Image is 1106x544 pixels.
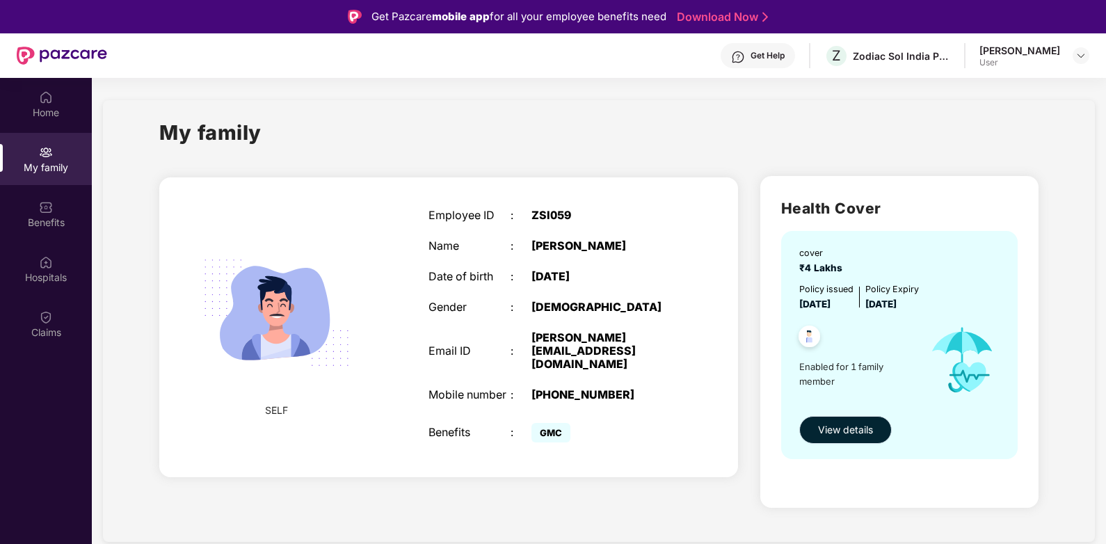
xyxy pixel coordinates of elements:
a: Download Now [677,10,764,24]
img: New Pazcare Logo [17,47,107,65]
div: ZSI059 [531,209,676,222]
div: User [979,57,1060,68]
img: svg+xml;base64,PHN2ZyBpZD0iSGVscC0zMngzMiIgeG1sbnM9Imh0dHA6Ly93d3cudzMub3JnLzIwMDAvc3ZnIiB3aWR0aD... [731,50,745,64]
span: GMC [531,423,570,442]
div: Employee ID [428,209,511,222]
h1: My family [159,117,262,148]
div: Benefits [428,426,511,439]
div: Get Pazcare for all your employee benefits need [371,8,666,25]
img: svg+xml;base64,PHN2ZyBpZD0iRHJvcGRvd24tMzJ4MzIiIHhtbG5zPSJodHRwOi8vd3d3LnczLm9yZy8yMDAwL3N2ZyIgd2... [1075,50,1087,61]
div: cover [799,246,848,260]
div: Get Help [751,50,785,61]
span: ₹4 Lakhs [799,262,848,273]
div: : [511,388,531,401]
img: Logo [348,10,362,24]
div: : [511,344,531,358]
div: [PERSON_NAME][EMAIL_ADDRESS][DOMAIN_NAME] [531,331,676,371]
div: : [511,239,531,253]
strong: mobile app [432,10,490,23]
img: svg+xml;base64,PHN2ZyB4bWxucz0iaHR0cDovL3d3dy53My5vcmcvMjAwMC9zdmciIHdpZHRoPSI0OC45NDMiIGhlaWdodD... [792,321,826,355]
div: Gender [428,301,511,314]
span: [DATE] [865,298,897,310]
img: svg+xml;base64,PHN2ZyB3aWR0aD0iMjAiIGhlaWdodD0iMjAiIHZpZXdCb3g9IjAgMCAyMCAyMCIgZmlsbD0ibm9uZSIgeG... [39,145,53,159]
button: View details [799,416,892,444]
span: Enabled for 1 family member [799,360,917,388]
div: Policy Expiry [865,282,919,296]
img: svg+xml;base64,PHN2ZyBpZD0iQ2xhaW0iIHhtbG5zPSJodHRwOi8vd3d3LnczLm9yZy8yMDAwL3N2ZyIgd2lkdGg9IjIwIi... [39,310,53,324]
div: [DATE] [531,270,676,283]
div: : [511,426,531,439]
div: [DEMOGRAPHIC_DATA] [531,301,676,314]
div: [PHONE_NUMBER] [531,388,676,401]
div: Name [428,239,511,253]
img: svg+xml;base64,PHN2ZyBpZD0iQmVuZWZpdHMiIHhtbG5zPSJodHRwOi8vd3d3LnczLm9yZy8yMDAwL3N2ZyIgd2lkdGg9Ij... [39,200,53,214]
div: : [511,209,531,222]
div: [PERSON_NAME] [979,44,1060,57]
span: SELF [265,403,288,418]
img: icon [917,312,1007,408]
img: svg+xml;base64,PHN2ZyBpZD0iSG9tZSIgeG1sbnM9Imh0dHA6Ly93d3cudzMub3JnLzIwMDAvc3ZnIiB3aWR0aD0iMjAiIG... [39,90,53,104]
div: Policy issued [799,282,853,296]
div: Mobile number [428,388,511,401]
span: Z [832,47,841,64]
div: [PERSON_NAME] [531,239,676,253]
img: svg+xml;base64,PHN2ZyB4bWxucz0iaHR0cDovL3d3dy53My5vcmcvMjAwMC9zdmciIHdpZHRoPSIyMjQiIGhlaWdodD0iMT... [186,223,367,403]
div: Zodiac Sol India Private Limited [853,49,950,63]
img: Stroke [762,10,768,24]
div: : [511,270,531,283]
img: svg+xml;base64,PHN2ZyBpZD0iSG9zcGl0YWxzIiB4bWxucz0iaHR0cDovL3d3dy53My5vcmcvMjAwMC9zdmciIHdpZHRoPS... [39,255,53,269]
div: Date of birth [428,270,511,283]
span: [DATE] [799,298,831,310]
div: Email ID [428,344,511,358]
h2: Health Cover [781,197,1018,220]
span: View details [818,422,873,438]
div: : [511,301,531,314]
